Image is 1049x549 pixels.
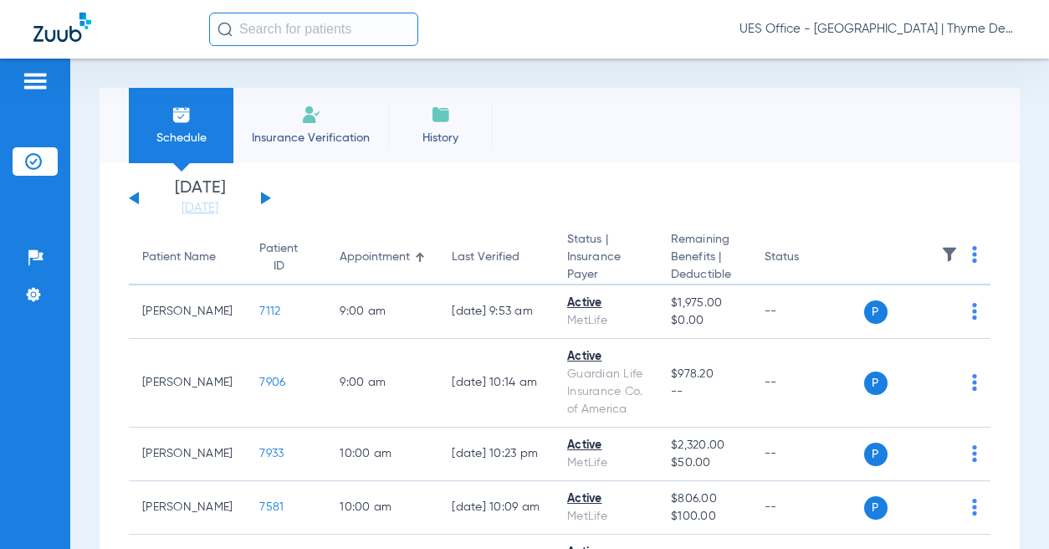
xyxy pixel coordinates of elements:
td: [PERSON_NAME] [129,428,246,481]
span: UES Office - [GEOGRAPHIC_DATA] | Thyme Dental Care [739,21,1016,38]
span: P [864,300,888,324]
td: [DATE] 10:09 AM [438,481,554,535]
th: Status | [554,231,658,285]
img: Manual Insurance Verification [301,105,321,125]
span: $806.00 [671,490,737,508]
td: -- [751,428,864,481]
img: Zuub Logo [33,13,91,42]
iframe: Chat Widget [965,469,1049,549]
span: History [401,130,480,146]
span: $1,975.00 [671,295,737,312]
img: group-dot-blue.svg [972,374,977,391]
div: Patient Name [142,249,233,266]
img: group-dot-blue.svg [972,246,977,263]
div: Active [567,295,644,312]
img: Search Icon [217,22,233,37]
span: $100.00 [671,508,737,526]
span: P [864,372,888,395]
img: group-dot-blue.svg [972,303,977,320]
input: Search for patients [209,13,418,46]
div: Appointment [340,249,425,266]
div: Active [567,490,644,508]
td: 9:00 AM [326,285,438,339]
td: 9:00 AM [326,339,438,428]
div: Last Verified [452,249,519,266]
li: [DATE] [150,180,250,217]
th: Status [751,231,864,285]
td: 10:00 AM [326,428,438,481]
div: Patient ID [259,240,313,275]
span: P [864,443,888,466]
a: [DATE] [150,200,250,217]
div: MetLife [567,508,644,526]
div: Active [567,437,644,454]
span: Insurance Payer [567,249,644,284]
img: group-dot-blue.svg [972,445,977,462]
td: [PERSON_NAME] [129,339,246,428]
img: filter.svg [941,246,958,263]
div: MetLife [567,454,644,472]
div: MetLife [567,312,644,330]
td: -- [751,481,864,535]
span: 7581 [259,501,284,513]
span: $50.00 [671,454,737,472]
span: $0.00 [671,312,737,330]
span: 7933 [259,448,284,459]
div: Guardian Life Insurance Co. of America [567,366,644,418]
img: Schedule [171,105,192,125]
td: [DATE] 10:14 AM [438,339,554,428]
div: Appointment [340,249,410,266]
span: 7906 [259,377,285,388]
span: Deductible [671,266,737,284]
span: Schedule [141,130,221,146]
td: [PERSON_NAME] [129,481,246,535]
span: -- [671,383,737,401]
span: P [864,496,888,520]
td: [DATE] 9:53 AM [438,285,554,339]
td: -- [751,285,864,339]
img: hamburger-icon [22,71,49,91]
div: Last Verified [452,249,540,266]
span: $978.20 [671,366,737,383]
td: [DATE] 10:23 PM [438,428,554,481]
div: Patient ID [259,240,298,275]
td: 10:00 AM [326,481,438,535]
th: Remaining Benefits | [658,231,750,285]
td: [PERSON_NAME] [129,285,246,339]
div: Patient Name [142,249,216,266]
span: $2,320.00 [671,437,737,454]
span: Insurance Verification [246,130,376,146]
span: 7112 [259,305,280,317]
img: History [431,105,451,125]
td: -- [751,339,864,428]
div: Active [567,348,644,366]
